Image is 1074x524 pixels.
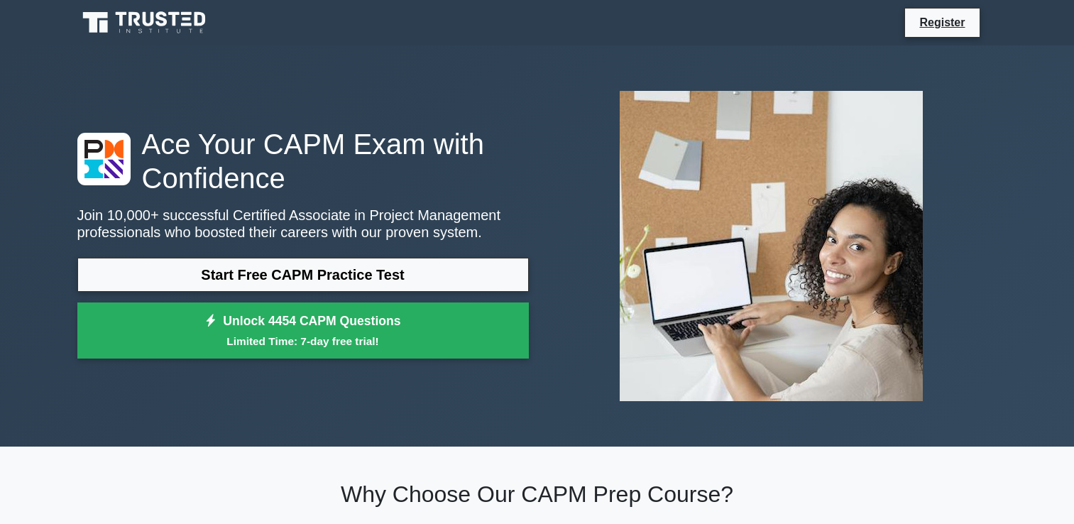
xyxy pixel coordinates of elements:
[77,127,529,195] h1: Ace Your CAPM Exam with Confidence
[77,258,529,292] a: Start Free CAPM Practice Test
[77,207,529,241] p: Join 10,000+ successful Certified Associate in Project Management professionals who boosted their...
[911,13,973,31] a: Register
[77,302,529,359] a: Unlock 4454 CAPM QuestionsLimited Time: 7-day free trial!
[95,333,511,349] small: Limited Time: 7-day free trial!
[77,481,997,508] h2: Why Choose Our CAPM Prep Course?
